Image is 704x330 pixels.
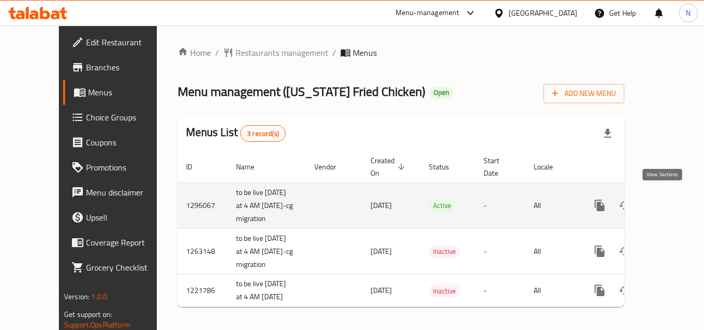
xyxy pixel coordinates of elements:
button: Change Status [612,239,637,264]
td: All [525,228,579,274]
span: Restaurants management [236,46,328,59]
span: Vendor [314,161,350,173]
span: Status [429,161,463,173]
td: to be live [DATE] at 4 AM [DATE]-cg migration [228,228,306,274]
span: Version: [64,290,90,303]
td: 1296067 [178,182,228,228]
span: Inactive [429,285,460,297]
td: All [525,274,579,307]
span: Inactive [429,246,460,258]
span: Promotions [86,161,168,174]
a: Edit Restaurant [63,30,177,55]
td: to be live [DATE] at 4 AM [DATE] [228,274,306,307]
span: Open [429,88,453,97]
a: Grocery Checklist [63,255,177,280]
span: Menus [353,46,377,59]
td: - [475,274,525,307]
span: Active [429,200,455,212]
span: Edit Restaurant [86,36,168,48]
h2: Menus List [186,125,286,142]
a: Upsell [63,205,177,230]
div: Total records count [240,125,286,142]
table: enhanced table [178,151,696,308]
td: All [525,182,579,228]
span: ID [186,161,206,173]
button: more [587,239,612,264]
span: 3 record(s) [241,129,285,139]
nav: breadcrumb [178,46,624,59]
span: N [686,7,690,19]
span: [DATE] [370,284,392,297]
span: [DATE] [370,245,392,258]
button: Change Status [612,278,637,303]
span: Coverage Report [86,236,168,249]
div: Open [429,87,453,99]
div: Export file [595,121,620,146]
button: more [587,193,612,218]
span: [DATE] [370,199,392,212]
span: 1.0.0 [91,290,107,303]
a: Restaurants management [223,46,328,59]
span: Start Date [484,154,513,179]
span: Locale [534,161,566,173]
th: Actions [579,151,696,183]
span: Created On [370,154,408,179]
span: Get support on: [64,308,112,321]
span: Add New Menu [552,87,616,100]
li: / [215,46,219,59]
a: Home [178,46,211,59]
a: Promotions [63,155,177,180]
span: Grocery Checklist [86,261,168,274]
td: - [475,182,525,228]
div: [GEOGRAPHIC_DATA] [509,7,577,19]
button: Add New Menu [544,84,624,103]
td: - [475,228,525,274]
td: to be live [DATE] at 4 AM [DATE]-cg migration [228,182,306,228]
td: 1263148 [178,228,228,274]
span: Name [236,161,268,173]
a: Menus [63,80,177,105]
a: Branches [63,55,177,80]
td: 1221786 [178,274,228,307]
span: Branches [86,61,168,74]
li: / [332,46,336,59]
a: Choice Groups [63,105,177,130]
div: Menu-management [396,7,460,19]
span: Coupons [86,136,168,149]
a: Coverage Report [63,230,177,255]
span: Menu management ( [US_STATE] Fried Chicken ) [178,80,425,103]
a: Coupons [63,130,177,155]
span: Menu disclaimer [86,186,168,199]
span: Upsell [86,211,168,224]
span: Choice Groups [86,111,168,124]
span: Menus [88,86,168,99]
a: Menu disclaimer [63,180,177,205]
button: more [587,278,612,303]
